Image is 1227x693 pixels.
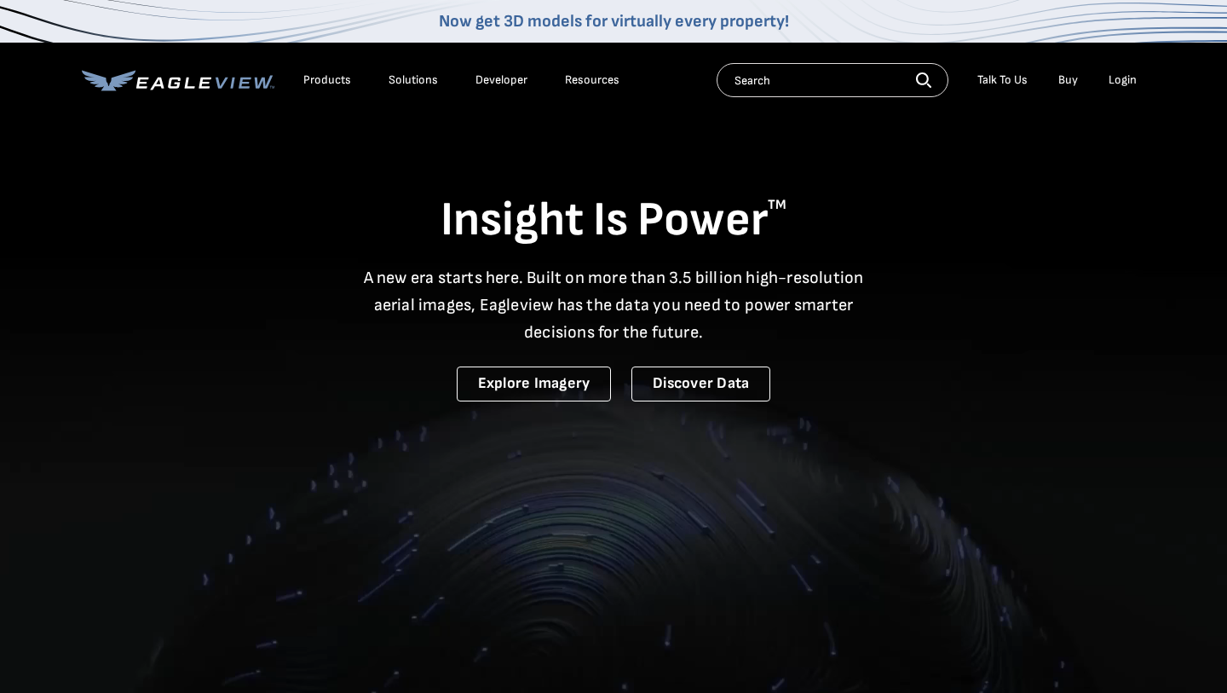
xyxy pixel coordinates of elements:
[353,264,874,346] p: A new era starts here. Built on more than 3.5 billion high-resolution aerial images, Eagleview ha...
[768,197,786,213] sup: TM
[977,72,1028,88] div: Talk To Us
[439,11,789,32] a: Now get 3D models for virtually every property!
[82,191,1145,251] h1: Insight Is Power
[631,367,770,401] a: Discover Data
[1058,72,1078,88] a: Buy
[457,367,612,401] a: Explore Imagery
[717,63,948,97] input: Search
[565,72,619,88] div: Resources
[303,72,351,88] div: Products
[1109,72,1137,88] div: Login
[389,72,438,88] div: Solutions
[475,72,527,88] a: Developer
